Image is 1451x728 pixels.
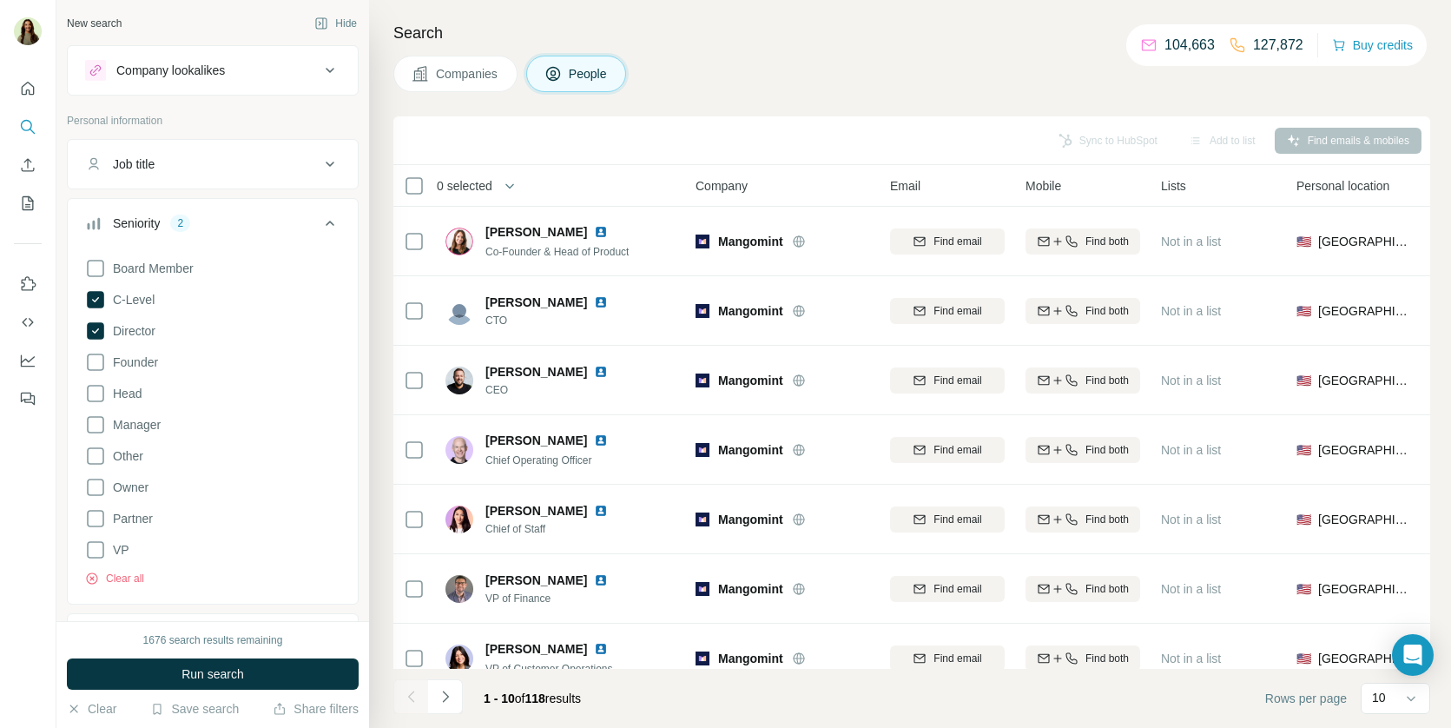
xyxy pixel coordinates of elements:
span: Not in a list [1161,235,1221,248]
span: VP of Finance [485,591,629,606]
img: Logo of Mangomint [696,582,709,596]
button: My lists [14,188,42,219]
span: 0 selected [437,177,492,195]
span: VP of Customer Operations [485,663,613,675]
img: Avatar [445,506,473,533]
span: CTO [485,313,629,328]
span: Company [696,177,748,195]
span: 🇺🇸 [1296,233,1311,250]
span: Find both [1085,373,1129,388]
button: Find both [1026,645,1140,672]
div: Open Intercom Messenger [1392,634,1434,676]
button: Share filters [273,700,359,718]
span: Not in a list [1161,304,1221,318]
h4: Search [393,21,1430,45]
span: [PERSON_NAME] [485,432,587,449]
span: Run search [181,665,244,683]
span: [GEOGRAPHIC_DATA] [1318,233,1411,250]
button: Find both [1026,437,1140,463]
img: LinkedIn logo [594,433,608,447]
button: Buy credits [1332,33,1413,57]
span: Not in a list [1161,513,1221,526]
img: Avatar [445,436,473,464]
img: Avatar [445,228,473,255]
button: Find email [890,228,1005,255]
span: results [484,692,581,705]
span: 118 [525,692,545,705]
span: Find both [1085,442,1129,458]
span: 🇺🇸 [1296,372,1311,389]
span: VP [106,541,129,559]
button: Clear [67,700,116,718]
button: Find both [1026,576,1140,602]
button: Use Surfe API [14,307,42,338]
button: Find email [890,645,1005,672]
button: Seniority2 [68,202,358,251]
span: Chief of Staff [485,521,629,537]
button: Find both [1026,228,1140,255]
img: Avatar [445,575,473,603]
span: Personal location [1296,177,1389,195]
span: [GEOGRAPHIC_DATA] [1318,441,1411,459]
span: [GEOGRAPHIC_DATA] [1318,302,1411,320]
span: [GEOGRAPHIC_DATA] [1318,580,1411,598]
button: Company lookalikes [68,50,358,91]
img: LinkedIn logo [594,365,608,379]
span: 🇺🇸 [1296,511,1311,528]
button: Find email [890,367,1005,394]
span: People [569,65,609,83]
span: 🇺🇸 [1296,302,1311,320]
span: Owner [106,479,148,496]
p: Personal information [67,113,359,129]
span: Email [890,177,920,195]
img: Avatar [14,17,42,45]
button: Feedback [14,383,42,414]
span: 🇺🇸 [1296,441,1311,459]
button: Department1 [68,618,358,666]
img: Avatar [445,645,473,672]
span: Other [106,447,143,465]
span: Founder [106,354,158,371]
span: Mangomint [718,580,783,598]
span: Mangomint [718,650,783,667]
div: 2 [170,215,190,231]
button: Navigate to next page [428,679,463,714]
button: Find email [890,576,1005,602]
img: Logo of Mangomint [696,652,709,665]
button: Quick start [14,73,42,104]
button: Find email [890,298,1005,324]
button: Find both [1026,506,1140,533]
span: [PERSON_NAME] [485,572,587,589]
span: [PERSON_NAME] [485,363,587,381]
div: 1676 search results remaining [143,632,283,648]
button: Job title [68,143,358,185]
span: Lists [1161,177,1186,195]
button: Find both [1026,367,1140,394]
button: Run search [67,659,359,690]
span: Head [106,385,142,402]
span: [GEOGRAPHIC_DATA] [1318,511,1411,528]
span: Co-Founder & Head of Product [485,246,629,258]
span: 1 - 10 [484,692,515,705]
span: Manager [106,416,161,433]
span: Partner [106,510,153,527]
div: Company lookalikes [116,62,225,79]
span: Find email [933,512,981,527]
button: Save search [150,700,239,718]
button: Dashboard [14,345,42,376]
button: Clear all [85,571,144,586]
span: Mangomint [718,372,783,389]
span: Find both [1085,234,1129,249]
span: Not in a list [1161,443,1221,457]
span: Not in a list [1161,374,1221,387]
span: [PERSON_NAME] [485,640,587,658]
button: Search [14,111,42,142]
span: 🇺🇸 [1296,650,1311,667]
span: Mobile [1026,177,1061,195]
button: Find email [890,437,1005,463]
img: LinkedIn logo [594,642,608,656]
span: Find email [933,234,981,249]
span: Find email [933,303,981,319]
img: LinkedIn logo [594,573,608,587]
button: Hide [302,10,369,36]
